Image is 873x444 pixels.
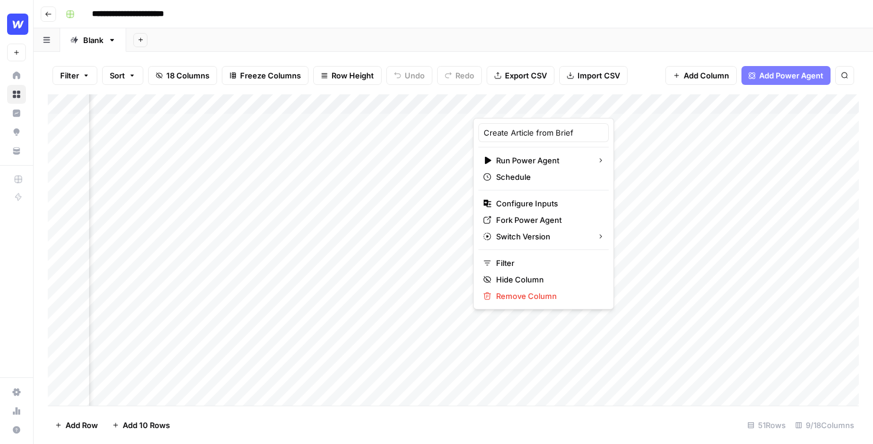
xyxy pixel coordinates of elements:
a: Home [7,66,26,85]
img: Webflow Logo [7,14,28,35]
span: Configure Inputs [496,198,599,209]
button: Export CSV [487,66,554,85]
span: Add Row [65,419,98,431]
span: 18 Columns [166,70,209,81]
button: Import CSV [559,66,628,85]
span: Freeze Columns [240,70,301,81]
span: Sort [110,70,125,81]
span: Run Power Agent [496,154,588,166]
button: Filter [52,66,97,85]
button: Help + Support [7,420,26,439]
div: 51 Rows [743,416,790,435]
span: Export CSV [505,70,547,81]
a: Usage [7,402,26,420]
button: Row Height [313,66,382,85]
span: Row Height [332,70,374,81]
button: Workspace: Webflow [7,9,26,39]
span: Add Power Agent [759,70,823,81]
button: Undo [386,66,432,85]
button: Add Row [48,416,105,435]
div: Blank [83,34,103,46]
button: Sort [102,66,143,85]
a: Browse [7,85,26,104]
button: Add 10 Rows [105,416,177,435]
a: Opportunities [7,123,26,142]
span: Add Column [684,70,729,81]
span: Remove Column [496,290,599,302]
div: 9/18 Columns [790,416,859,435]
button: Freeze Columns [222,66,308,85]
button: Add Power Agent [741,66,831,85]
button: 18 Columns [148,66,217,85]
span: Hide Column [496,274,599,285]
button: Add Column [665,66,737,85]
a: Insights [7,104,26,123]
span: Redo [455,70,474,81]
a: Settings [7,383,26,402]
span: Undo [405,70,425,81]
span: Schedule [496,171,599,183]
span: Import CSV [577,70,620,81]
a: Blank [60,28,126,52]
span: Filter [60,70,79,81]
a: Your Data [7,142,26,160]
span: Fork Power Agent [496,214,599,226]
span: Switch Version [496,231,588,242]
span: Filter [496,257,599,269]
button: Redo [437,66,482,85]
span: Add 10 Rows [123,419,170,431]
